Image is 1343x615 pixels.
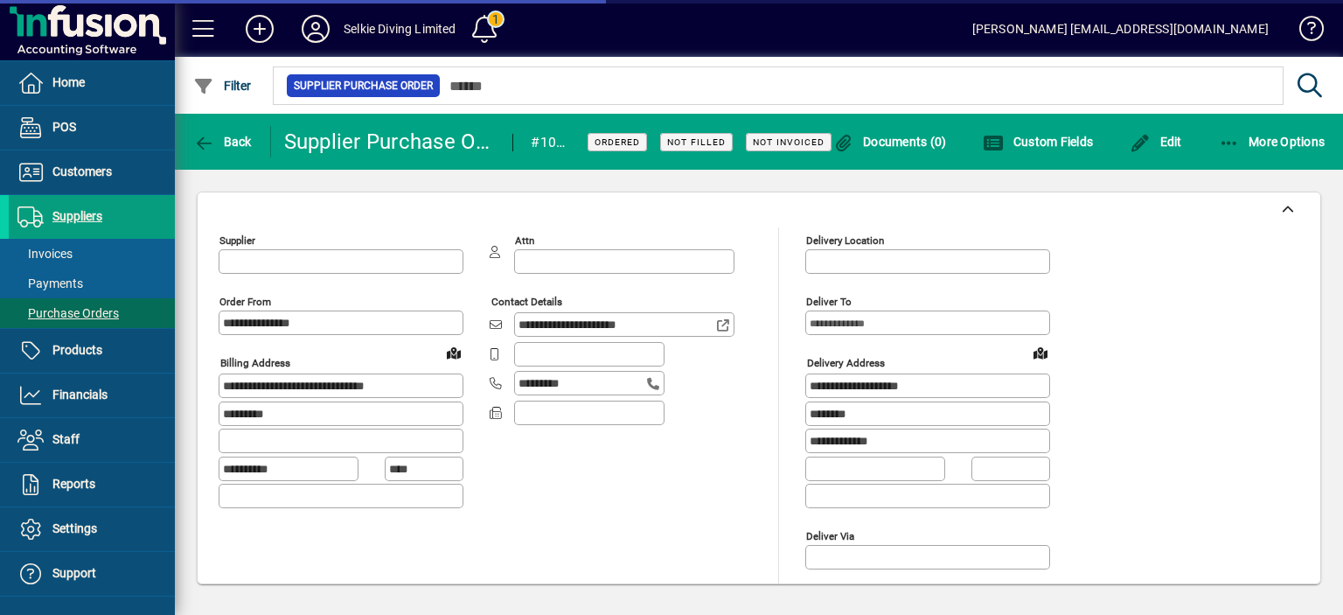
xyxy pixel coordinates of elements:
span: Documents (0) [833,135,947,149]
span: Invoices [17,247,73,261]
a: Staff [9,418,175,462]
span: Not Invoiced [753,136,825,148]
a: Purchase Orders [9,298,175,328]
a: View on map [440,339,468,367]
div: Selkie Diving Limited [344,15,456,43]
mat-label: Deliver To [806,296,852,308]
span: Financials [52,388,108,402]
mat-label: Deliver via [806,529,854,542]
span: Back [193,135,252,149]
div: [PERSON_NAME] [EMAIL_ADDRESS][DOMAIN_NAME] [972,15,1269,43]
span: Not Filled [667,136,726,148]
span: Supplier Purchase Order [294,77,433,94]
span: Support [52,566,96,580]
span: Custom Fields [983,135,1093,149]
a: Invoices [9,239,175,269]
button: Add [232,13,288,45]
a: POS [9,106,175,150]
button: Back [189,126,256,157]
span: Suppliers [52,209,102,223]
span: Filter [193,79,252,93]
span: Payments [17,276,83,290]
span: More Options [1219,135,1326,149]
a: Support [9,552,175,596]
div: #1028 [531,129,566,157]
span: Staff [52,432,80,446]
div: Supplier Purchase Order [284,128,496,156]
mat-label: Supplier [219,234,255,247]
mat-label: Attn [515,234,534,247]
a: Financials [9,374,175,417]
span: Ordered [595,136,640,148]
a: Payments [9,269,175,298]
span: Customers [52,164,112,178]
span: Products [52,343,102,357]
span: Purchase Orders [17,306,119,320]
button: Edit [1125,126,1186,157]
a: Reports [9,463,175,507]
span: Settings [52,521,97,535]
button: Custom Fields [978,126,1097,157]
a: Home [9,61,175,105]
a: Customers [9,150,175,194]
button: More Options [1214,126,1330,157]
span: Home [52,75,85,89]
mat-label: Delivery Location [806,234,884,247]
span: POS [52,120,76,134]
button: Documents (0) [829,126,951,157]
span: Reports [52,477,95,491]
a: View on map [1026,339,1054,367]
a: Knowledge Base [1286,3,1321,60]
mat-label: Order from [219,296,271,308]
a: Settings [9,507,175,551]
button: Profile [288,13,344,45]
app-page-header-button: Back [175,126,271,157]
button: Filter [189,70,256,101]
span: Edit [1130,135,1182,149]
a: Products [9,329,175,373]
